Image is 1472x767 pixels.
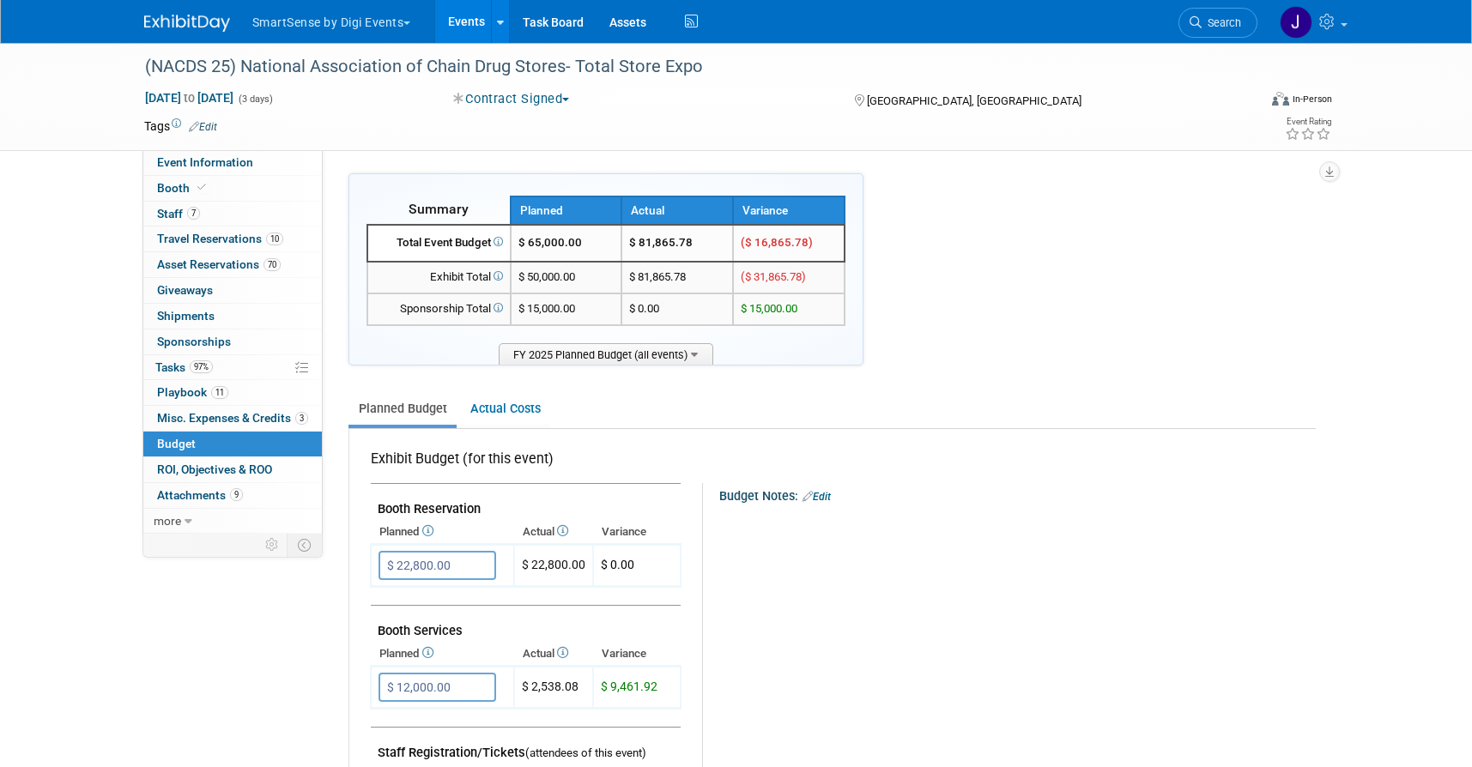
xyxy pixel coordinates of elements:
th: Actual [621,196,733,225]
div: Exhibit Total [375,269,503,286]
span: 97% [190,360,213,373]
th: Variance [593,642,681,666]
span: Giveaways [157,283,213,297]
span: Staff [157,207,200,220]
a: Travel Reservations10 [143,226,322,251]
td: $ 2,538.08 [514,667,593,709]
i: Booth reservation complete [197,183,206,192]
span: $ 0.00 [601,558,634,571]
span: [GEOGRAPHIC_DATA], [GEOGRAPHIC_DATA] [867,94,1081,107]
div: Sponsorship Total [375,301,503,317]
th: Actual [514,520,593,544]
div: Exhibit Budget (for this event) [371,450,674,478]
a: Actual Costs [460,393,550,425]
span: Summary [409,201,469,217]
a: Tasks97% [143,355,322,380]
span: Shipments [157,309,215,323]
button: Contract Signed [447,90,576,108]
span: $ 50,000.00 [518,270,575,283]
a: Asset Reservations70 [143,252,322,277]
th: Planned [511,196,622,225]
th: Planned [371,642,514,666]
span: (3 days) [237,94,273,105]
a: more [143,509,322,534]
a: Giveaways [143,278,322,303]
a: Attachments9 [143,483,322,508]
span: to [181,91,197,105]
div: In-Person [1292,93,1332,106]
span: $ 9,461.92 [601,679,657,693]
span: Playbook [157,385,228,399]
td: $ 0.00 [621,293,733,325]
span: $ 15,000.00 [518,302,575,315]
img: Jeff Eltringham [1280,6,1312,39]
span: ($ 16,865.78) [741,236,813,249]
a: Edit [803,491,831,503]
th: Actual [514,642,593,666]
span: Booth [157,181,209,195]
a: ROI, Objectives & ROO [143,457,322,482]
td: $ 81,865.78 [621,225,733,262]
a: Search [1178,8,1257,38]
span: Asset Reservations [157,257,281,271]
span: 7 [187,207,200,220]
a: Booth [143,176,322,201]
th: Variance [593,520,681,544]
td: $ 81,865.78 [621,262,733,293]
div: Event Format [1156,89,1333,115]
a: Sponsorships [143,329,322,354]
div: (NACDS 25) National Association of Chain Drug Stores- Total Store Expo [139,51,1232,82]
div: Budget Notes: [719,483,1314,505]
td: Personalize Event Tab Strip [257,534,288,556]
span: $ 22,800.00 [522,558,585,571]
a: Event Information [143,150,322,175]
img: Format-Inperson.png [1272,92,1289,106]
span: FY 2025 Planned Budget (all events) [499,343,713,365]
div: Total Event Budget [375,235,503,251]
span: ROI, Objectives & ROO [157,462,272,476]
a: Misc. Expenses & Credits3 [143,406,322,431]
span: 11 [211,386,228,399]
td: Staff Registration/Tickets [371,728,681,764]
span: Tasks [155,360,213,374]
span: more [154,514,181,528]
span: Budget [157,437,196,450]
span: Attachments [157,488,243,502]
div: Event Rating [1285,118,1331,126]
span: Travel Reservations [157,232,283,245]
a: Edit [189,121,217,133]
span: ($ 31,865.78) [741,270,806,283]
a: Budget [143,432,322,456]
span: [DATE] [DATE] [144,90,234,106]
th: Planned [371,520,514,544]
span: (attendees of this event) [525,746,646,759]
span: $ 65,000.00 [518,236,582,249]
a: Planned Budget [348,393,457,425]
span: 70 [264,258,281,271]
span: Event Information [157,155,253,169]
span: Misc. Expenses & Credits [157,411,308,425]
a: Shipments [143,304,322,329]
span: 9 [230,488,243,501]
td: Toggle Event Tabs [287,534,322,556]
span: Sponsorships [157,335,231,348]
td: Tags [144,118,217,135]
span: Search [1202,16,1241,29]
a: Staff7 [143,202,322,226]
td: Booth Reservation [371,484,681,521]
span: 3 [295,412,308,425]
span: $ 15,000.00 [741,302,797,315]
th: Variance [733,196,845,225]
td: Booth Services [371,606,681,643]
img: ExhibitDay [144,15,230,32]
span: 10 [266,233,283,245]
a: Playbook11 [143,380,322,405]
